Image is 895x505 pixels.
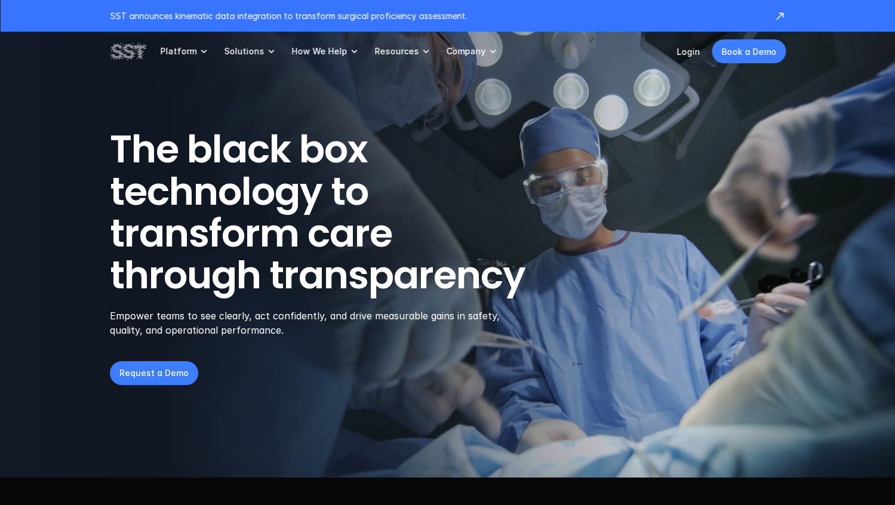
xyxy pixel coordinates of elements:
a: Login [676,47,700,57]
p: Book a Demo [721,45,776,58]
a: Book a Demo [712,39,786,63]
p: Resources [374,46,419,57]
p: SST announces kinematic data integration to transform surgical proficiency assessment. [110,10,762,22]
p: Platform [160,46,196,57]
img: SST logo [110,41,146,61]
p: How We Help [291,46,347,57]
p: Company [446,46,485,57]
a: Request a Demo [110,361,198,385]
p: Empower teams to see clearly, act confidently, and drive measurable gains in safety, quality, and... [110,309,515,337]
p: Request a Demo [119,367,189,379]
p: Solutions [224,46,264,57]
a: Platform [160,32,210,71]
h1: The black box technology to transform care through transparency [110,128,583,297]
